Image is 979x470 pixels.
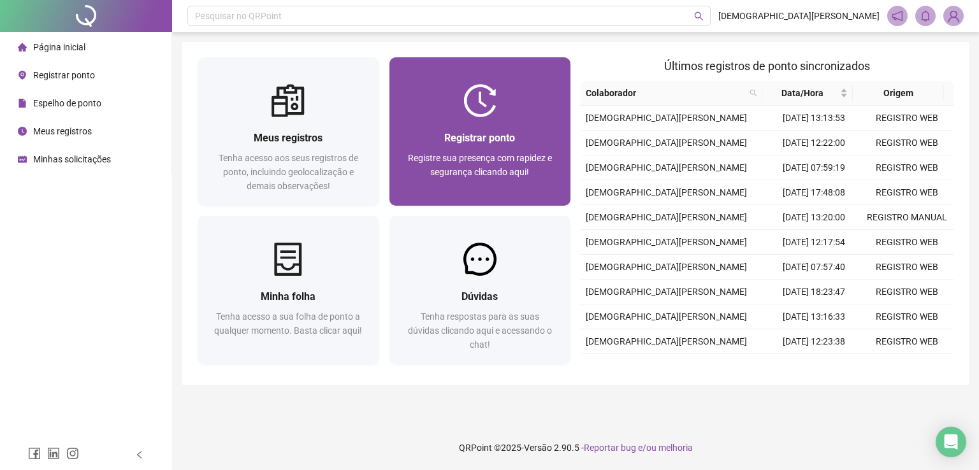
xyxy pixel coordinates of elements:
span: search [750,89,757,97]
td: REGISTRO WEB [860,230,954,255]
footer: QRPoint © 2025 - 2.90.5 - [172,425,979,470]
span: Minha folha [261,290,315,303]
a: Meus registrosTenha acesso aos seus registros de ponto, incluindo geolocalização e demais observa... [198,57,379,206]
td: [DATE] 07:59:19 [767,155,860,180]
span: search [694,11,704,21]
td: REGISTRO WEB [860,354,954,379]
td: [DATE] 17:48:08 [767,180,860,205]
span: Últimos registros de ponto sincronizados [664,59,870,73]
td: [DATE] 12:17:54 [767,230,860,255]
span: notification [892,10,903,22]
span: linkedin [47,447,60,460]
span: search [747,83,760,103]
span: Tenha acesso aos seus registros de ponto, incluindo geolocalização e demais observações! [219,153,358,191]
td: REGISTRO WEB [860,131,954,155]
span: schedule [18,155,27,164]
span: [DEMOGRAPHIC_DATA][PERSON_NAME] [586,311,747,322]
span: bell [920,10,931,22]
td: [DATE] 18:23:47 [767,280,860,304]
span: [DEMOGRAPHIC_DATA][PERSON_NAME] [586,187,747,197]
span: instagram [66,447,79,460]
span: Registrar ponto [33,70,95,80]
span: [DEMOGRAPHIC_DATA][PERSON_NAME] [586,237,747,247]
img: 94064 [944,6,963,25]
span: [DEMOGRAPHIC_DATA][PERSON_NAME] [586,212,747,222]
td: [DATE] 13:20:00 [767,205,860,230]
td: REGISTRO WEB [860,180,954,205]
td: [DATE] 07:57:40 [767,255,860,280]
span: file [18,99,27,108]
a: Registrar pontoRegistre sua presença com rapidez e segurança clicando aqui! [389,57,571,206]
td: REGISTRO WEB [860,255,954,280]
span: [DEMOGRAPHIC_DATA][PERSON_NAME] [586,287,747,297]
span: Registrar ponto [444,132,515,144]
th: Data/Hora [762,81,853,106]
span: [DEMOGRAPHIC_DATA][PERSON_NAME] [718,9,880,23]
span: [DEMOGRAPHIC_DATA][PERSON_NAME] [586,336,747,346]
span: Versão [524,443,552,453]
a: DúvidasTenha respostas para as suas dúvidas clicando aqui e acessando o chat! [389,216,571,364]
span: Tenha acesso a sua folha de ponto a qualquer momento. Basta clicar aqui! [214,311,362,336]
span: Tenha respostas para as suas dúvidas clicando aqui e acessando o chat! [408,311,552,350]
span: Data/Hora [767,86,838,100]
td: REGISTRO MANUAL [860,205,954,230]
div: Open Intercom Messenger [936,427,966,457]
a: Minha folhaTenha acesso a sua folha de ponto a qualquer momento. Basta clicar aqui! [198,216,379,364]
td: REGISTRO WEB [860,280,954,304]
td: [DATE] 13:16:33 [767,304,860,329]
td: [DATE] 13:13:53 [767,106,860,131]
span: clock-circle [18,127,27,136]
td: REGISTRO WEB [860,329,954,354]
th: Origem [853,81,943,106]
span: Minhas solicitações [33,154,111,164]
span: environment [18,71,27,80]
span: Espelho de ponto [33,98,101,108]
span: Meus registros [254,132,323,144]
td: [DATE] 12:23:38 [767,329,860,354]
span: Colaborador [586,86,744,100]
span: Reportar bug e/ou melhoria [584,443,693,453]
span: [DEMOGRAPHIC_DATA][PERSON_NAME] [586,262,747,272]
span: facebook [28,447,41,460]
td: [DATE] 07:55:02 [767,354,860,379]
td: REGISTRO WEB [860,106,954,131]
td: REGISTRO WEB [860,155,954,180]
span: Dúvidas [461,290,498,303]
span: left [135,450,144,459]
span: Registre sua presença com rapidez e segurança clicando aqui! [408,153,552,177]
span: [DEMOGRAPHIC_DATA][PERSON_NAME] [586,113,747,123]
span: [DEMOGRAPHIC_DATA][PERSON_NAME] [586,162,747,173]
span: home [18,43,27,52]
span: [DEMOGRAPHIC_DATA][PERSON_NAME] [586,138,747,148]
span: Meus registros [33,126,92,136]
td: REGISTRO WEB [860,304,954,329]
td: [DATE] 12:22:00 [767,131,860,155]
span: Página inicial [33,42,85,52]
